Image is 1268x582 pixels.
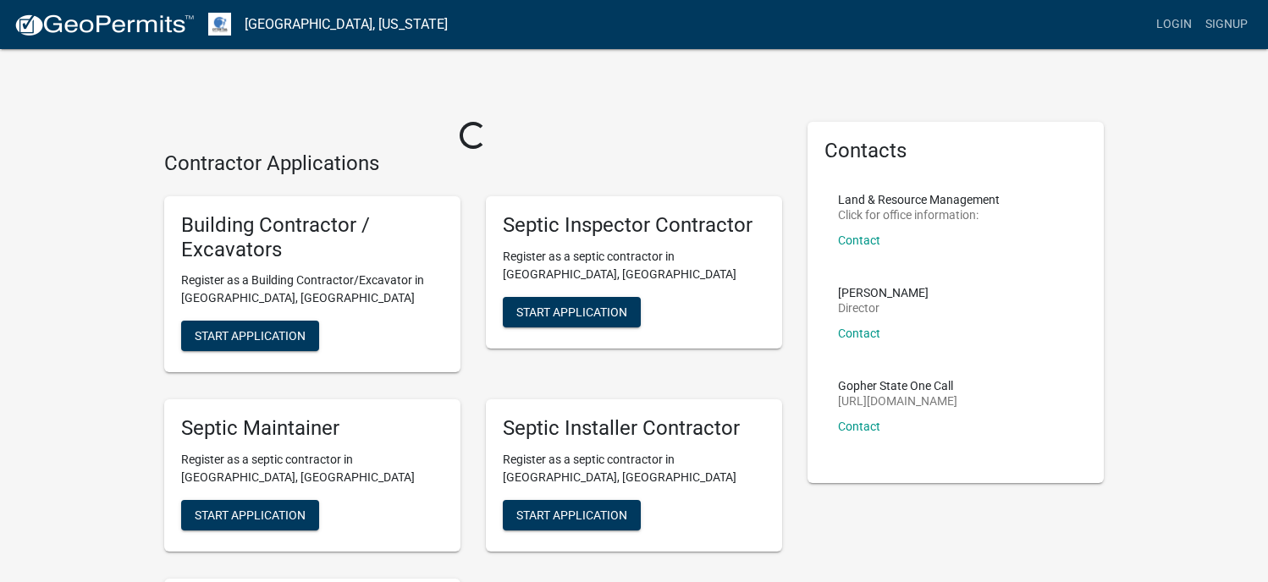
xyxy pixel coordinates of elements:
button: Start Application [503,500,641,530]
button: Start Application [503,297,641,327]
p: Director [838,302,929,314]
a: Login [1149,8,1199,41]
img: Otter Tail County, Minnesota [208,13,231,36]
p: [URL][DOMAIN_NAME] [838,395,957,407]
h5: Septic Installer Contractor [503,416,765,441]
a: Contact [838,327,880,340]
a: Signup [1199,8,1254,41]
p: Land & Resource Management [838,194,1000,206]
h5: Building Contractor / Excavators [181,213,444,262]
p: Register as a Building Contractor/Excavator in [GEOGRAPHIC_DATA], [GEOGRAPHIC_DATA] [181,272,444,307]
p: [PERSON_NAME] [838,287,929,299]
a: [GEOGRAPHIC_DATA], [US_STATE] [245,10,448,39]
span: Start Application [195,329,306,343]
p: Register as a septic contractor in [GEOGRAPHIC_DATA], [GEOGRAPHIC_DATA] [503,248,765,283]
h5: Septic Inspector Contractor [503,213,765,238]
span: Start Application [516,305,627,318]
h5: Contacts [824,139,1087,163]
p: Click for office information: [838,209,1000,221]
p: Register as a septic contractor in [GEOGRAPHIC_DATA], [GEOGRAPHIC_DATA] [503,451,765,486]
p: Register as a septic contractor in [GEOGRAPHIC_DATA], [GEOGRAPHIC_DATA] [181,451,444,486]
button: Start Application [181,500,319,530]
span: Start Application [195,508,306,522]
button: Start Application [181,321,319,351]
a: Contact [838,420,880,433]
h5: Septic Maintainer [181,416,444,441]
p: Gopher State One Call [838,380,957,392]
span: Start Application [516,508,627,522]
h4: Contractor Applications [164,151,782,176]
a: Contact [838,233,880,247]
